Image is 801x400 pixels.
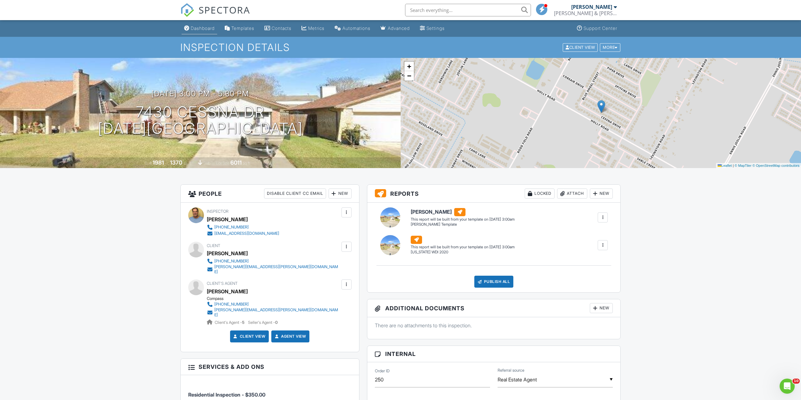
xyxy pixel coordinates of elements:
a: [PHONE_NUMBER] [207,258,340,264]
span: Client's Agent - [215,320,245,325]
h3: People [181,185,359,203]
a: [PHONE_NUMBER] [207,224,279,230]
a: Templates [222,23,257,34]
div: [PERSON_NAME][EMAIL_ADDRESS][PERSON_NAME][DOMAIN_NAME] [214,264,340,274]
div: Automations [342,25,370,31]
a: Agent View [274,333,306,340]
a: Leaflet [718,164,732,167]
span: Residential Inspection - $350.00 [188,392,265,398]
span: Client's Agent [207,281,238,286]
img: Marker [597,100,605,113]
div: This report will be built from your template on [DATE] 3:00am [411,217,515,222]
a: Contacts [262,23,294,34]
h3: Services & Add ons [181,359,359,375]
span: Built [145,161,152,166]
span: SPECTORA [199,3,250,16]
div: Contacts [272,25,291,31]
div: Templates [231,25,254,31]
div: Locked [525,189,555,199]
strong: 5 [242,320,245,325]
a: Zoom out [404,71,414,81]
a: © OpenStreetMap contributors [753,164,799,167]
div: [PHONE_NUMBER] [214,225,249,230]
div: [EMAIL_ADDRESS][DOMAIN_NAME] [214,231,279,236]
a: SPECTORA [180,8,250,22]
span: + [407,62,411,70]
div: Dashboard [191,25,215,31]
div: [PERSON_NAME] Template [411,222,515,227]
a: Client View [562,45,599,49]
div: [US_STATE] WDI 2020 [411,250,515,255]
span: − [407,72,411,80]
div: More [600,43,620,52]
img: The Best Home Inspection Software - Spectora [180,3,194,17]
span: Client [207,243,220,248]
a: Automations (Basic) [332,23,373,34]
h6: [PERSON_NAME] [411,208,515,216]
div: Attach [557,189,587,199]
div: Brooks & Brooks Inspections [554,10,617,16]
div: [PERSON_NAME] [207,249,248,258]
div: New [590,303,613,313]
input: Search everything... [405,4,531,16]
strong: 0 [275,320,278,325]
a: [PERSON_NAME][EMAIL_ADDRESS][PERSON_NAME][DOMAIN_NAME] [207,264,340,274]
a: [PERSON_NAME][EMAIL_ADDRESS][PERSON_NAME][DOMAIN_NAME] [207,307,340,318]
h1: 7430 Cessna Dr [DATE][GEOGRAPHIC_DATA] [98,104,303,137]
a: © MapTiler [735,164,752,167]
h3: Reports [367,185,621,203]
span: Inspector [207,209,228,214]
span: sq. ft. [183,161,192,166]
a: Settings [417,23,447,34]
a: Support Center [574,23,620,34]
span: sq.ft. [243,161,251,166]
span: 10 [793,379,800,384]
a: [EMAIL_ADDRESS][DOMAIN_NAME] [207,230,279,237]
div: This report will be built from your template on [DATE] 3:00am [411,245,515,250]
h1: Inspection Details [180,42,621,53]
div: Metrics [308,25,324,31]
label: Order ID [375,368,390,374]
div: Disable Client CC Email [264,189,326,199]
div: [PERSON_NAME] [571,4,612,10]
a: Zoom in [404,62,414,71]
h3: Additional Documents [367,299,621,317]
a: [PHONE_NUMBER] [207,301,340,307]
span: slab [203,161,210,166]
div: [PHONE_NUMBER] [214,259,249,264]
iframe: Intercom live chat [780,379,795,394]
label: Referral source [498,368,524,373]
p: There are no attachments to this inspection. [375,322,613,329]
span: Lot Size [216,161,229,166]
a: [PERSON_NAME] [207,287,248,296]
div: 1981 [153,159,164,166]
div: New [329,189,352,199]
div: New [590,189,613,199]
a: Advanced [378,23,412,34]
a: Client View [232,333,266,340]
div: Compass [207,296,345,301]
span: Seller's Agent - [248,320,278,325]
div: 6011 [230,159,242,166]
div: 1370 [170,159,182,166]
h3: Internal [367,346,621,362]
div: Support Center [584,25,617,31]
h3: [DATE] 3:00 pm - 5:30 pm [151,89,249,98]
div: [PHONE_NUMBER] [214,302,249,307]
a: Dashboard [182,23,217,34]
div: [PERSON_NAME] [207,215,248,224]
div: Publish All [474,276,514,288]
div: Client View [563,43,598,52]
a: Metrics [299,23,327,34]
div: Settings [426,25,445,31]
span: | [733,164,734,167]
div: Advanced [388,25,410,31]
div: [PERSON_NAME][EMAIL_ADDRESS][PERSON_NAME][DOMAIN_NAME] [214,307,340,318]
